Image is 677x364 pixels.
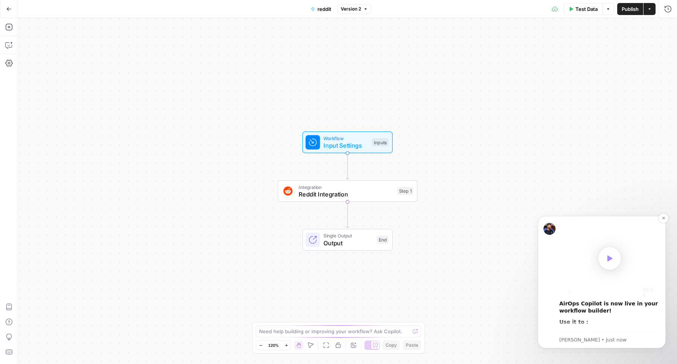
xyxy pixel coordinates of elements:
[346,153,349,180] g: Edge from start to step_1
[377,236,389,244] div: End
[403,340,421,350] button: Paste
[317,5,331,13] span: reddit
[337,4,371,14] button: Version 2
[323,135,368,142] span: Workflow
[278,131,417,153] div: WorkflowInput SettingsInputs
[323,239,373,248] span: Output
[397,187,413,195] div: Step 1
[299,190,393,199] span: Reddit Integration
[406,342,418,349] span: Paste
[323,141,368,150] span: Input Settings
[278,180,417,202] div: IntegrationReddit IntegrationStep 1
[278,229,417,251] div: Single OutputOutputEnd
[268,342,279,348] span: 120%
[564,3,602,15] button: Test Data
[299,183,393,190] span: Integration
[617,3,643,15] button: Publish
[323,232,373,239] span: Single Output
[386,342,397,349] span: Copy
[622,5,639,13] span: Publish
[284,187,293,196] img: reddit_icon.png
[372,138,389,147] div: Inputs
[341,6,361,12] span: Version 2
[306,3,336,15] button: reddit
[346,202,349,228] g: Edge from step_1 to end
[383,340,400,350] button: Copy
[575,5,598,13] span: Test Data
